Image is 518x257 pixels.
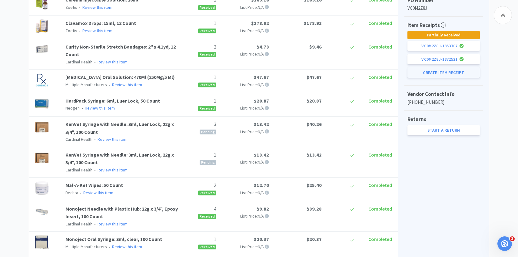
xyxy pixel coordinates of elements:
span: Received [198,191,216,195]
span: Cardinal Health [65,167,92,173]
span: $13.42 [254,121,269,127]
span: • [79,190,82,195]
span: $40.26 [307,121,322,127]
span: Received [198,245,216,249]
span: Dechra [65,190,78,195]
span: $4.73 [257,44,269,50]
img: ccf1e44dfb88474094bfbe5d0e56c868_55458.jpeg [35,19,48,33]
p: List Price: N/A [221,81,269,88]
span: Completed [368,98,392,104]
span: Zoetis [65,28,77,33]
a: Received [198,28,216,33]
a: Review this item [98,221,128,227]
p: List Price: N/A [221,27,269,34]
span: • [93,59,97,65]
a: Review this item [85,105,115,111]
img: ea54a4f1bbba469d818cc933409f8d7d_82204.jpeg [35,151,48,164]
span: Completed [368,20,392,26]
p: 2 [186,181,216,189]
span: 3 [510,236,515,241]
h5: Vendor Contact Info [407,90,480,98]
span: $20.37 [254,236,269,242]
p: 1 [186,19,216,27]
a: KenVet Syringe with Needle: 3ml, Luer Lock, 22g x 3/4", 100 Count [65,152,174,166]
span: $9.46 [309,44,322,50]
p: 3 [186,120,216,128]
span: Completed [368,44,392,50]
a: VC0M2Z8J-1872521 [407,54,480,64]
span: • [78,5,81,10]
img: 7e5aa1f76aa74d9094328011733fe9e6_798615.jpeg [35,73,48,87]
span: $13.42 [307,152,322,158]
p: List Price: N/A [221,51,269,57]
p: List Price: N/A [221,4,269,11]
a: [MEDICAL_DATA] Oral Solution: 470Ml (250Mg/5 Ml) [65,74,175,80]
a: Review this item [98,137,128,142]
p: List Price: N/A [221,243,269,250]
a: Review this item [112,244,142,249]
span: • [81,105,84,111]
p: List Price: N/A [221,128,269,135]
a: Review this item [83,190,113,195]
span: Completed [368,236,392,242]
span: • [93,221,97,227]
p: List Price: N/A [221,105,269,111]
p: 1 [186,97,216,105]
a: Mal-A-Ket Wipes: 50 Count [65,182,123,188]
p: 1 [186,151,216,159]
img: c593c82c0cc64e078cc9be249910084a_274007.jpeg [35,97,48,110]
h5: Returns [407,115,480,123]
span: • [78,28,81,33]
span: Received [198,83,216,87]
a: Received [198,213,216,219]
span: Partially Received [408,31,480,39]
a: Clavamox Drops: 15ml, 12 Count [65,20,136,26]
span: $47.67 [254,74,269,80]
span: Multiple Manufacturers [65,82,107,87]
p: [PHONE_NUMBER] [407,99,480,106]
span: Received [198,106,216,110]
a: Received [198,51,216,57]
button: Create Item Receipt [407,67,480,78]
span: • [108,244,111,249]
a: Review this item [82,5,112,10]
h5: Item Receipts [407,21,446,29]
a: Received [198,190,216,195]
a: HardPack Syringe: 6ml, Luer Lock, 50 Count [65,98,160,104]
a: Received [198,105,216,111]
span: Completed [368,152,392,158]
span: Completed [368,206,392,212]
p: 4 [186,205,216,213]
span: Neogen [65,105,80,111]
span: $9.82 [257,206,269,212]
a: Start a Return [407,125,480,135]
span: $178.92 [304,20,322,26]
a: VC0M2Z8J-1853707 [407,41,480,51]
span: Cardinal Health [65,221,92,227]
img: c309c4cf2ff045f09f5cb1a1f5939efd_53229.jpeg [35,43,48,56]
span: Pending [200,130,216,134]
span: Pending [200,160,216,164]
a: Review this item [82,28,112,33]
img: 868afda9332a4f90a26e2dd668fe7b79_51711.jpeg [35,205,48,218]
span: • [93,167,97,173]
a: Received [198,5,216,10]
span: $25.40 [307,182,322,188]
a: Curity Non-Sterile Stretch Bandages: 2" x 4.1yd, 12 Count [65,44,176,58]
p: 1 [186,73,216,81]
a: Review this item [98,167,128,173]
span: Zoetis [65,5,77,10]
span: $20.87 [254,98,269,104]
span: Cardinal Health [65,59,92,65]
img: 7622714e557f461eb1bf1903b6ba4106_76180.jpeg [35,181,48,195]
p: 2 [186,43,216,51]
a: Review this item [98,59,128,65]
div: VC0M2Z8J - 1872521 [421,54,457,64]
span: • [108,82,111,87]
img: ea54a4f1bbba469d818cc933409f8d7d_82204.jpeg [35,120,48,134]
span: • [93,137,97,142]
span: Cardinal Health [65,137,92,142]
span: Multiple Manufacturers [65,244,107,249]
span: Completed [368,182,392,188]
